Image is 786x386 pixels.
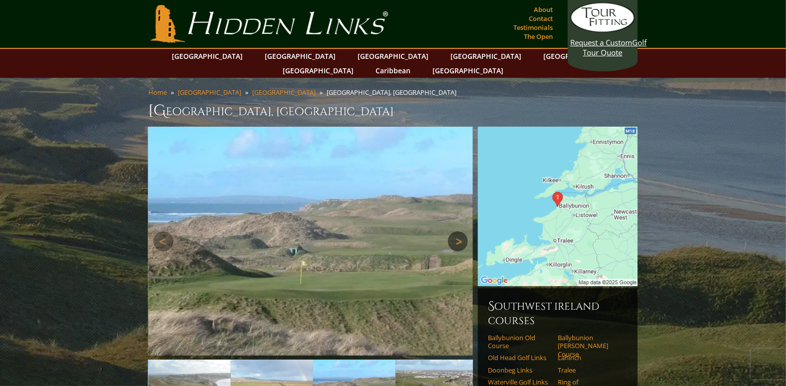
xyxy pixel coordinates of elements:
[427,63,508,78] a: [GEOGRAPHIC_DATA]
[371,63,415,78] a: Caribbean
[488,378,551,386] a: Waterville Golf Links
[538,49,619,63] a: [GEOGRAPHIC_DATA]
[521,29,555,43] a: The Open
[148,101,638,121] h1: [GEOGRAPHIC_DATA], [GEOGRAPHIC_DATA]
[178,88,241,97] a: [GEOGRAPHIC_DATA]
[511,20,555,34] a: Testimonials
[252,88,316,97] a: [GEOGRAPHIC_DATA]
[353,49,433,63] a: [GEOGRAPHIC_DATA]
[558,366,621,374] a: Tralee
[448,231,468,251] a: Next
[488,366,551,374] a: Doonbeg Links
[531,2,555,16] a: About
[558,334,621,358] a: Ballybunion [PERSON_NAME] Course
[570,37,632,47] span: Request a Custom
[167,49,248,63] a: [GEOGRAPHIC_DATA]
[327,88,460,97] li: [GEOGRAPHIC_DATA], [GEOGRAPHIC_DATA]
[526,11,555,25] a: Contact
[488,334,551,350] a: Ballybunion Old Course
[570,2,635,57] a: Request a CustomGolf Tour Quote
[260,49,341,63] a: [GEOGRAPHIC_DATA]
[478,127,638,286] img: Google Map of Sandhill Rd, Ballybunnion, Co. Kerry, Ireland
[488,354,551,362] a: Old Head Golf Links
[148,88,167,97] a: Home
[558,354,621,362] a: Lahinch
[488,298,628,328] h6: Southwest Ireland Courses
[445,49,526,63] a: [GEOGRAPHIC_DATA]
[153,231,173,251] a: Previous
[278,63,359,78] a: [GEOGRAPHIC_DATA]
